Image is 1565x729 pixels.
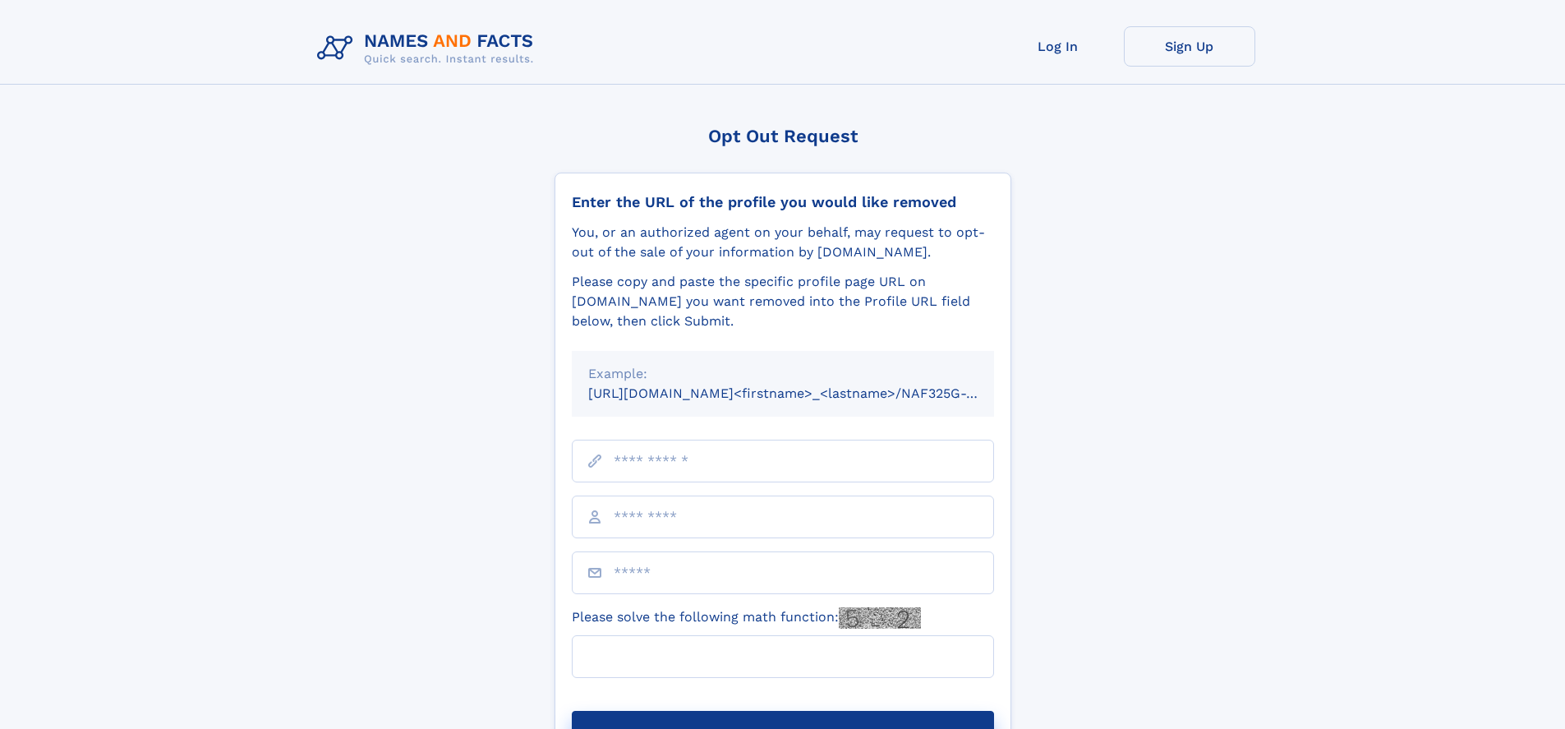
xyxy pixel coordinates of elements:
[555,126,1011,146] div: Opt Out Request
[572,193,994,211] div: Enter the URL of the profile you would like removed
[572,272,994,331] div: Please copy and paste the specific profile page URL on [DOMAIN_NAME] you want removed into the Pr...
[572,223,994,262] div: You, or an authorized agent on your behalf, may request to opt-out of the sale of your informatio...
[992,26,1124,67] a: Log In
[588,364,978,384] div: Example:
[572,607,921,629] label: Please solve the following math function:
[1124,26,1255,67] a: Sign Up
[588,385,1025,401] small: [URL][DOMAIN_NAME]<firstname>_<lastname>/NAF325G-xxxxxxxx
[311,26,547,71] img: Logo Names and Facts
